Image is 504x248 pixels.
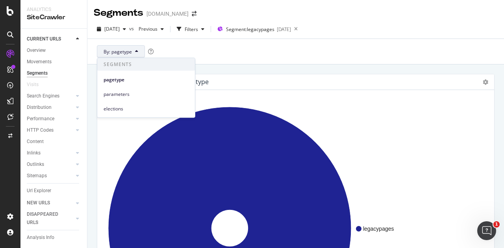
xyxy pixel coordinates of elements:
[27,35,61,43] div: CURRENT URLS
[27,138,44,146] div: Content
[27,160,44,169] div: Outlinks
[27,199,50,207] div: NEW URLS
[94,6,143,20] div: Segments
[27,199,74,207] a: NEW URLS
[27,58,52,66] div: Movements
[27,58,82,66] a: Movements
[27,103,52,112] div: Distribution
[97,58,195,71] span: Segments
[27,187,51,195] div: Url Explorer
[27,160,74,169] a: Outlinks
[27,13,81,22] div: SiteCrawler
[27,126,74,134] a: HTTP Codes
[27,103,74,112] a: Distribution
[104,76,189,83] span: pagetype
[27,115,74,123] a: Performance
[94,23,129,35] button: [DATE]
[192,11,196,17] div: arrow-right-arrow-left
[27,115,54,123] div: Performance
[226,26,274,33] span: Segment: legacypages
[135,26,157,32] span: Previous
[104,90,189,97] span: parameters
[129,25,135,32] span: vs
[27,149,41,157] div: Inlinks
[363,225,394,233] span: legacypages
[27,126,54,134] div: HTTP Codes
[27,46,46,55] div: Overview
[27,172,74,180] a: Sitemaps
[27,46,82,55] a: Overview
[135,23,167,35] button: Previous
[27,81,39,89] div: Visits
[277,26,291,33] div: [DATE]
[483,79,488,85] i: Options
[27,35,74,43] a: CURRENT URLS
[493,221,500,228] span: 1
[104,26,120,32] span: 2025 Sep. 17th
[27,233,82,242] a: Analysis Info
[104,105,189,112] span: elections
[146,10,189,18] div: [DOMAIN_NAME]
[27,210,67,227] div: DISAPPEARED URLS
[27,187,82,195] a: Url Explorer
[174,23,208,35] button: Filters
[27,233,54,242] div: Analysis Info
[27,6,81,13] div: Analytics
[97,45,145,58] button: By: pagetype
[477,221,496,240] iframe: Intercom live chat
[27,138,82,146] a: Content
[104,48,132,55] span: By: pagetype
[27,69,82,77] a: Segments
[214,23,291,35] button: Segment:legacypages[DATE]
[185,26,198,33] div: Filters
[27,92,74,100] a: Search Engines
[27,172,47,180] div: Sitemaps
[27,210,74,227] a: DISAPPEARED URLS
[27,81,46,89] a: Visits
[27,69,48,77] div: Segments
[27,92,59,100] div: Search Engines
[27,149,74,157] a: Inlinks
